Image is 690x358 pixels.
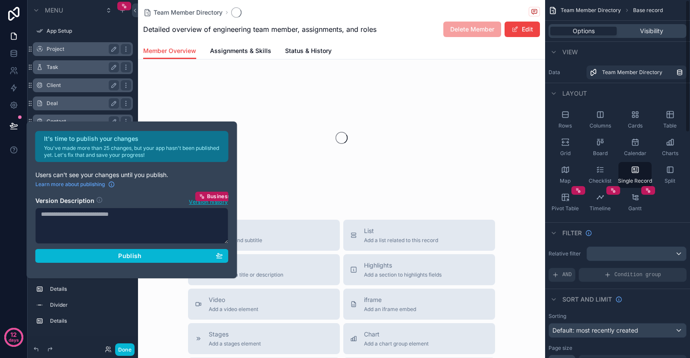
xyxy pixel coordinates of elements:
[549,313,566,320] label: Sorting
[552,327,638,334] span: Default: most recently created
[35,171,229,179] p: Users can't see your changes until you publish.
[640,27,663,35] span: Visibility
[35,196,94,206] h2: Version Description
[618,107,652,133] button: Cards
[549,323,687,338] button: Default: most recently created
[560,177,571,184] span: Map
[50,302,129,308] label: Divider
[560,150,571,157] span: Grid
[45,6,63,15] span: Menu
[47,118,116,125] label: Contact
[583,107,617,133] button: Columns
[618,162,652,188] button: Single Record
[549,190,582,215] button: Pivot Table
[663,122,677,129] span: Table
[47,64,116,71] label: Task
[618,177,652,184] span: Single Record
[558,122,572,129] span: Rows
[590,122,611,129] span: Columns
[44,145,223,159] p: You've made more than 25 changes, but your app hasn't been published yet. Let's fix that and save...
[188,196,228,206] button: Version historyBusiness
[624,150,646,157] span: Calendar
[115,343,135,356] button: Done
[573,27,595,35] span: Options
[210,43,271,60] a: Assignments & Skills
[35,181,105,188] span: Learn more about publishing
[628,122,643,129] span: Cards
[618,134,652,160] button: Calendar
[549,69,583,76] label: Data
[10,330,17,339] p: 12
[505,22,540,37] button: Edit
[552,205,579,212] span: Pivot Table
[593,150,608,157] span: Board
[618,190,652,215] button: Gantt
[653,107,687,133] button: Table
[589,177,612,184] span: Checklist
[562,48,578,56] span: View
[28,246,138,336] div: scrollable content
[602,69,662,76] span: Team Member Directory
[207,193,231,200] span: Business
[562,271,572,278] span: AND
[44,134,223,143] h2: It's time to publish your changes
[189,197,228,205] span: Version history
[118,252,141,260] span: Publish
[562,89,587,98] span: Layout
[143,8,223,17] a: Team Member Directory
[47,82,116,89] label: Client
[210,47,271,55] span: Assignments & Skills
[143,47,196,55] span: Member Overview
[47,46,116,53] label: Project
[653,134,687,160] button: Charts
[35,249,229,263] button: Publish
[50,318,129,324] label: Details
[653,162,687,188] button: Split
[549,107,582,133] button: Rows
[35,181,115,188] a: Learn more about publishing
[583,190,617,215] button: Timeline
[549,134,582,160] button: Grid
[583,162,617,188] button: Checklist
[633,7,663,14] span: Base record
[9,334,19,346] p: days
[665,177,675,184] span: Split
[662,150,678,157] span: Charts
[586,65,687,79] a: Team Member Directory
[549,250,583,257] label: Relative filter
[628,205,642,212] span: Gantt
[561,7,621,14] span: Team Member Directory
[285,43,332,60] a: Status & History
[549,162,582,188] button: Map
[50,286,129,293] label: Details
[143,24,376,34] span: Detailed overview of engineering team member, assignments, and roles
[143,43,196,59] a: Member Overview
[562,229,582,237] span: Filter
[583,134,617,160] button: Board
[154,8,223,17] span: Team Member Directory
[615,271,661,278] span: Condition group
[590,205,611,212] span: Timeline
[285,47,332,55] span: Status & History
[47,100,116,107] label: Deal
[47,28,131,34] label: App Setup
[562,295,612,304] span: Sort And Limit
